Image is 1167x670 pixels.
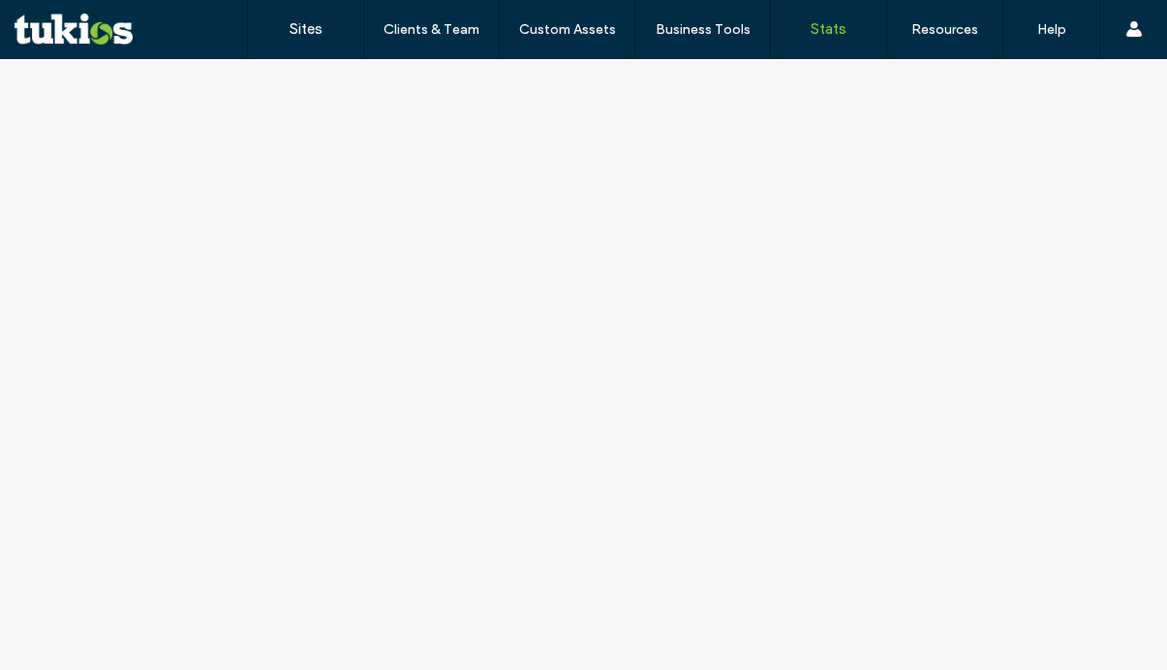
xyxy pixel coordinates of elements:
label: Resources [911,21,978,38]
label: Help [1037,21,1066,38]
label: Stats [811,20,846,38]
label: Business Tools [656,21,751,38]
label: Custom Assets [519,21,616,38]
label: Sites [290,20,322,38]
label: Clients & Team [384,21,479,38]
